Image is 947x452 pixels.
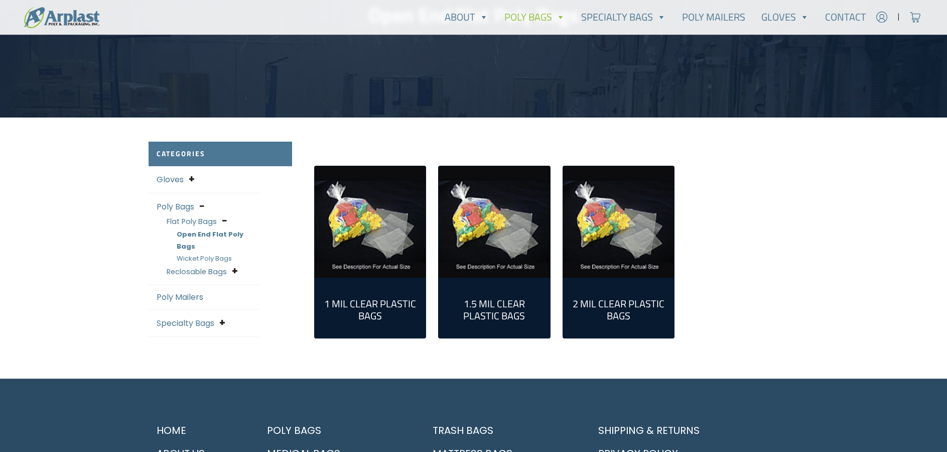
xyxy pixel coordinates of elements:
a: Visit product category 1.5 Mil Clear Plastic Bags [447,286,542,330]
h2: 2 Mil Clear Plastic Bags [571,298,666,322]
a: Poly Mailers [157,291,203,303]
h2: 1.5 Mil Clear Plastic Bags [447,298,542,322]
h2: 1 Mil Clear Plastic Bags [323,298,418,322]
a: Gloves [753,7,817,27]
a: Trash Bags [425,419,578,442]
a: Poly Bags [157,201,194,212]
a: Specialty Bags [157,317,214,329]
a: Visit product category 1.5 Mil Clear Plastic Bags [439,166,550,278]
img: 2 Mil Clear Plastic Bags [563,166,674,278]
a: Visit product category 2 Mil Clear Plastic Bags [571,286,666,330]
a: Poly Bags [259,419,413,442]
span: | [897,11,900,23]
img: logo [24,7,99,28]
a: Contact [817,7,874,27]
a: Open End Flat Poly Bags [177,230,243,251]
a: Poly Mailers [674,7,753,27]
a: Flat Poly Bags [167,216,217,227]
a: Reclosable Bags [167,267,227,277]
a: Wicket Poly Bags [177,254,232,263]
a: Gloves [157,174,184,185]
a: Visit product category 2 Mil Clear Plastic Bags [563,166,674,278]
a: Specialty Bags [573,7,674,27]
a: Visit product category 1 Mil Clear Plastic Bags [323,286,418,330]
a: Poly Bags [496,7,573,27]
a: Home [149,419,247,442]
a: Shipping & Returns [590,419,799,442]
h2: Categories [149,142,292,166]
a: Visit product category 1 Mil Clear Plastic Bags [315,166,426,278]
img: 1.5 Mil Clear Plastic Bags [439,166,550,278]
a: About [437,7,496,27]
img: 1 Mil Clear Plastic Bags [315,166,426,278]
